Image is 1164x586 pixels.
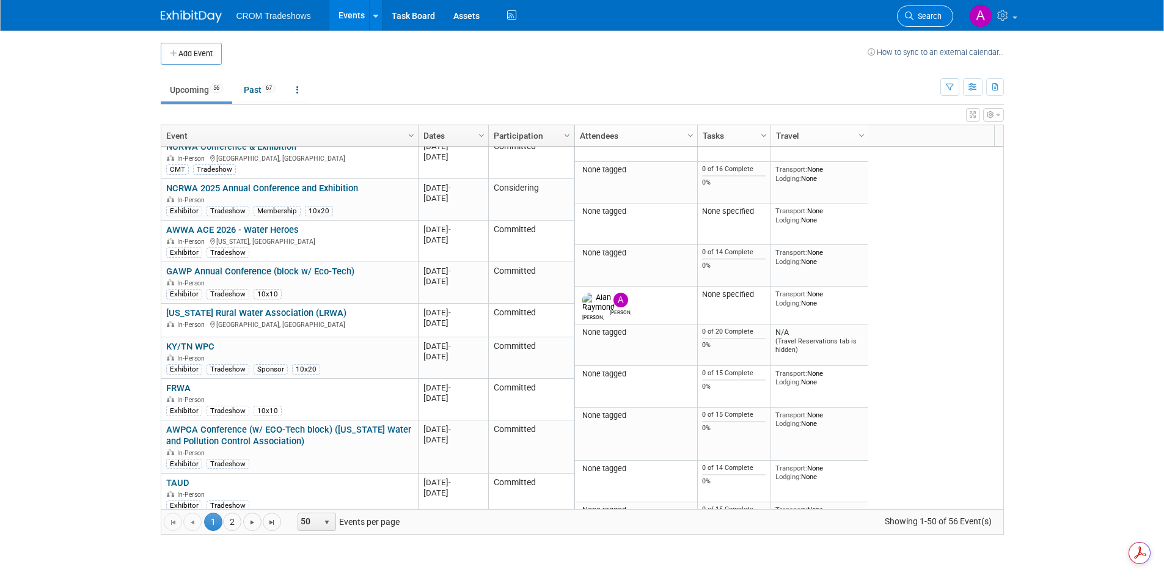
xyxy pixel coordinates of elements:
a: AWWA ACE 2026 - Water Heroes [166,224,299,235]
div: 0% [702,477,766,486]
div: None tagged [579,207,692,216]
a: Participation [494,125,566,146]
div: [DATE] [423,193,483,203]
span: - [448,342,451,351]
span: 1 [204,513,222,531]
div: [DATE] [423,183,483,193]
div: 0% [702,383,766,391]
span: Transport: [775,207,807,215]
a: Dates [423,125,480,146]
div: Exhibitor [166,364,202,374]
span: Lodging: [775,216,801,224]
span: - [448,266,451,276]
div: Tradeshow [207,459,249,469]
div: [US_STATE], [GEOGRAPHIC_DATA] [166,236,412,246]
div: None None [775,369,863,387]
a: Event [166,125,410,146]
span: Column Settings [857,131,866,141]
div: 0 of 16 Complete [702,165,766,174]
div: 10x20 [292,364,320,374]
td: Committed [488,221,574,262]
div: None tagged [579,464,692,474]
img: Alan Raymond [582,293,615,312]
div: Exhibitor [166,500,202,510]
div: [DATE] [423,276,483,287]
span: 50 [298,513,319,530]
a: GAWP Annual Conference (block w/ Eco-Tech) [166,266,354,277]
span: Transport: [775,464,807,472]
td: Committed [488,304,574,337]
span: - [448,478,451,487]
div: None tagged [579,165,692,175]
div: [GEOGRAPHIC_DATA], [GEOGRAPHIC_DATA] [166,153,412,163]
td: Committed [488,420,574,474]
div: (Travel Reservations tab is hidden) [775,337,863,354]
span: 67 [262,84,276,93]
span: - [448,142,451,151]
div: Alan Raymond [582,312,604,320]
span: Search [913,12,942,21]
div: None specified [702,207,766,216]
td: Committed [488,262,574,304]
span: - [448,383,451,392]
div: [DATE] [423,393,483,403]
a: NCRWA 2025 Annual Conference and Exhibition [166,183,358,194]
div: [DATE] [423,351,483,362]
img: In-Person Event [167,279,174,285]
span: Lodging: [775,299,801,307]
span: Transport: [775,248,807,257]
a: Column Settings [404,125,418,144]
div: None tagged [579,369,692,379]
a: Column Settings [475,125,488,144]
td: Committed [488,337,574,379]
span: In-Person [177,238,208,246]
div: 10x20 [305,206,333,216]
img: In-Person Event [167,449,174,455]
div: 0% [702,424,766,433]
span: Transport: [775,165,807,174]
div: N/A [775,328,863,354]
a: Go to the next page [243,513,262,531]
td: Committed [488,137,574,179]
td: Committed [488,379,574,420]
span: Go to the first page [168,518,178,527]
div: Sponsor [254,364,288,374]
span: Lodging: [775,378,801,386]
a: Tasks [703,125,763,146]
div: 0 of 15 Complete [702,505,766,514]
a: Past67 [235,78,285,101]
img: In-Person Event [167,396,174,402]
div: Exhibitor [166,206,202,216]
span: Transport: [775,290,807,298]
span: - [448,425,451,434]
img: In-Person Event [167,155,174,161]
div: None None [775,505,863,523]
a: Column Settings [684,125,697,144]
img: In-Person Event [167,491,174,497]
span: select [322,518,332,527]
div: [DATE] [423,141,483,152]
div: [DATE] [423,341,483,351]
a: Travel [776,125,860,146]
a: Go to the first page [164,513,182,531]
span: In-Person [177,321,208,329]
span: In-Person [177,491,208,499]
div: Tradeshow [207,500,249,510]
div: [DATE] [423,424,483,434]
div: [DATE] [423,235,483,245]
div: 0 of 14 Complete [702,248,766,257]
div: 0 of 14 Complete [702,464,766,472]
div: None None [775,248,863,266]
span: In-Person [177,279,208,287]
div: 10x10 [254,406,282,416]
div: [DATE] [423,152,483,162]
div: None tagged [579,505,692,515]
span: Column Settings [406,131,416,141]
span: Column Settings [759,131,769,141]
span: Column Settings [686,131,695,141]
span: Go to the next page [247,518,257,527]
span: - [448,183,451,192]
img: In-Person Event [167,321,174,327]
div: Exhibitor [166,459,202,469]
span: Column Settings [562,131,572,141]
